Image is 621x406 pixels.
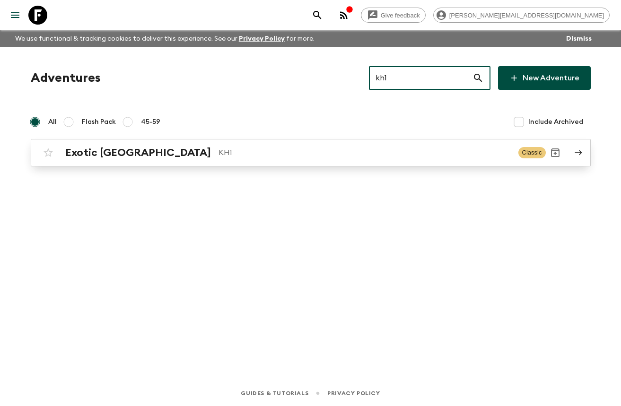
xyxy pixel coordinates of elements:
[48,117,57,127] span: All
[65,147,211,159] h2: Exotic [GEOGRAPHIC_DATA]
[369,65,472,91] input: e.g. AR1, Argentina
[82,117,116,127] span: Flash Pack
[31,139,591,166] a: Exotic [GEOGRAPHIC_DATA]KH1ClassicArchive
[528,117,583,127] span: Include Archived
[241,388,308,398] a: Guides & Tutorials
[327,388,380,398] a: Privacy Policy
[219,147,511,158] p: KH1
[361,8,426,23] a: Give feedback
[546,143,565,162] button: Archive
[308,6,327,25] button: search adventures
[239,35,285,42] a: Privacy Policy
[518,147,546,158] span: Classic
[498,66,591,90] a: New Adventure
[564,32,594,45] button: Dismiss
[376,12,425,19] span: Give feedback
[444,12,609,19] span: [PERSON_NAME][EMAIL_ADDRESS][DOMAIN_NAME]
[433,8,610,23] div: [PERSON_NAME][EMAIL_ADDRESS][DOMAIN_NAME]
[141,117,160,127] span: 45-59
[6,6,25,25] button: menu
[31,69,101,87] h1: Adventures
[11,30,318,47] p: We use functional & tracking cookies to deliver this experience. See our for more.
